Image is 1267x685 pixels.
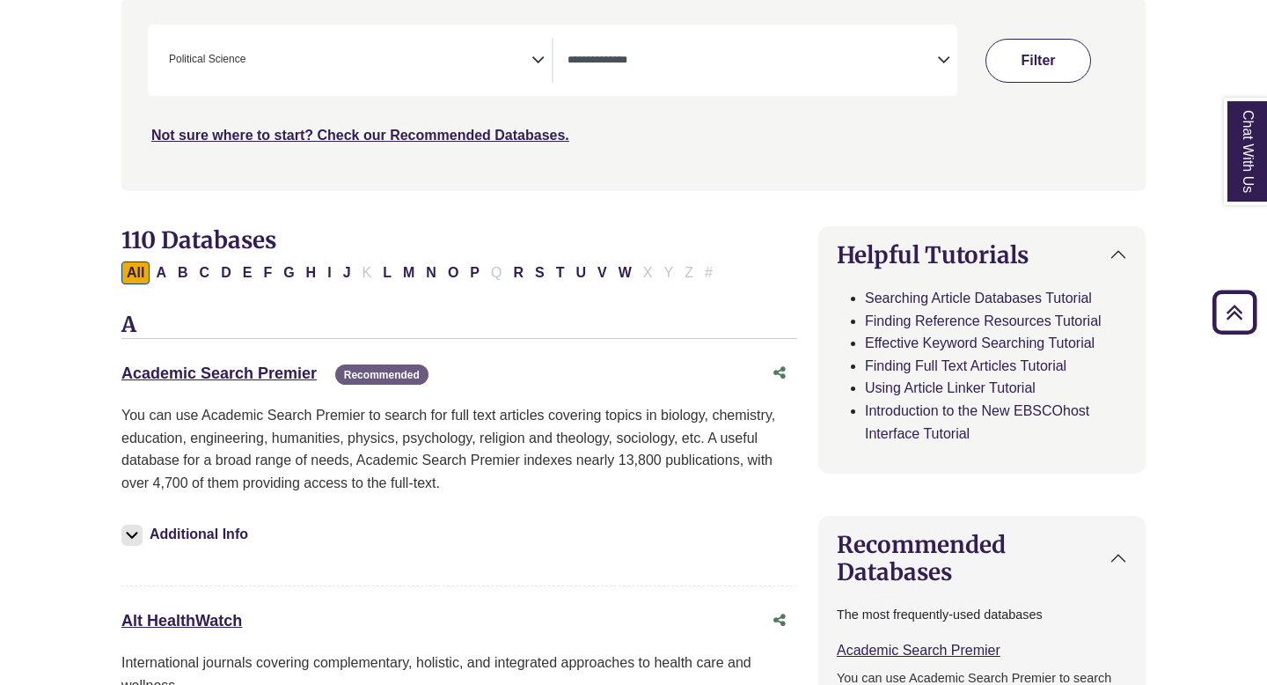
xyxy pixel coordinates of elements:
span: Recommended [335,365,428,385]
button: Filter Results W [613,261,637,284]
button: All [121,261,150,284]
a: Effective Keyword Searching Tutorial [865,335,1095,350]
button: Filter Results U [570,261,591,284]
button: Filter Results S [530,261,550,284]
button: Filter Results F [258,261,277,284]
button: Filter Results E [238,261,258,284]
a: Introduction to the New EBSCOhost Interface Tutorial [865,403,1089,441]
button: Filter Results J [338,261,356,284]
textarea: Search [249,55,257,69]
h3: A [121,313,797,339]
button: Filter Results D [216,261,237,284]
button: Filter Results M [398,261,420,284]
span: 110 Databases [121,225,276,254]
li: Political Science [162,51,245,68]
a: Searching Article Databases Tutorial [865,291,1092,306]
button: Filter Results I [322,261,336,284]
button: Filter Results C [194,261,216,284]
div: Alpha-list to filter by first letter of database name [121,264,720,279]
button: Filter Results T [551,261,570,284]
button: Filter Results G [278,261,299,284]
a: Finding Full Text Articles Tutorial [865,358,1066,373]
a: Not sure where to start? Check our Recommended Databases. [151,128,569,143]
p: You can use Academic Search Premier to search for full text articles covering topics in biology, ... [121,404,797,494]
button: Filter Results B [172,261,194,284]
button: Recommended Databases [819,517,1145,600]
button: Filter Results H [301,261,322,284]
button: Filter Results L [377,261,397,284]
button: Filter Results N [421,261,442,284]
a: Alt HealthWatch [121,612,242,630]
p: The most frequently-used databases [837,605,1127,625]
button: Share this database [762,357,797,390]
textarea: Search [568,55,937,69]
button: Additional Info [121,522,253,547]
button: Submit for Search Results [985,39,1091,83]
a: Academic Search Premier [121,365,317,382]
button: Helpful Tutorials [819,227,1145,283]
a: Back to Top [1206,300,1263,324]
a: Using Article Linker Tutorial [865,380,1036,395]
a: Finding Reference Resources Tutorial [865,313,1102,328]
button: Filter Results V [592,261,612,284]
button: Filter Results O [443,261,464,284]
a: Academic Search Premier [837,643,1000,658]
span: Political Science [169,51,245,68]
button: Share this database [762,604,797,637]
button: Filter Results A [150,261,172,284]
button: Filter Results R [508,261,529,284]
button: Filter Results P [465,261,485,284]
